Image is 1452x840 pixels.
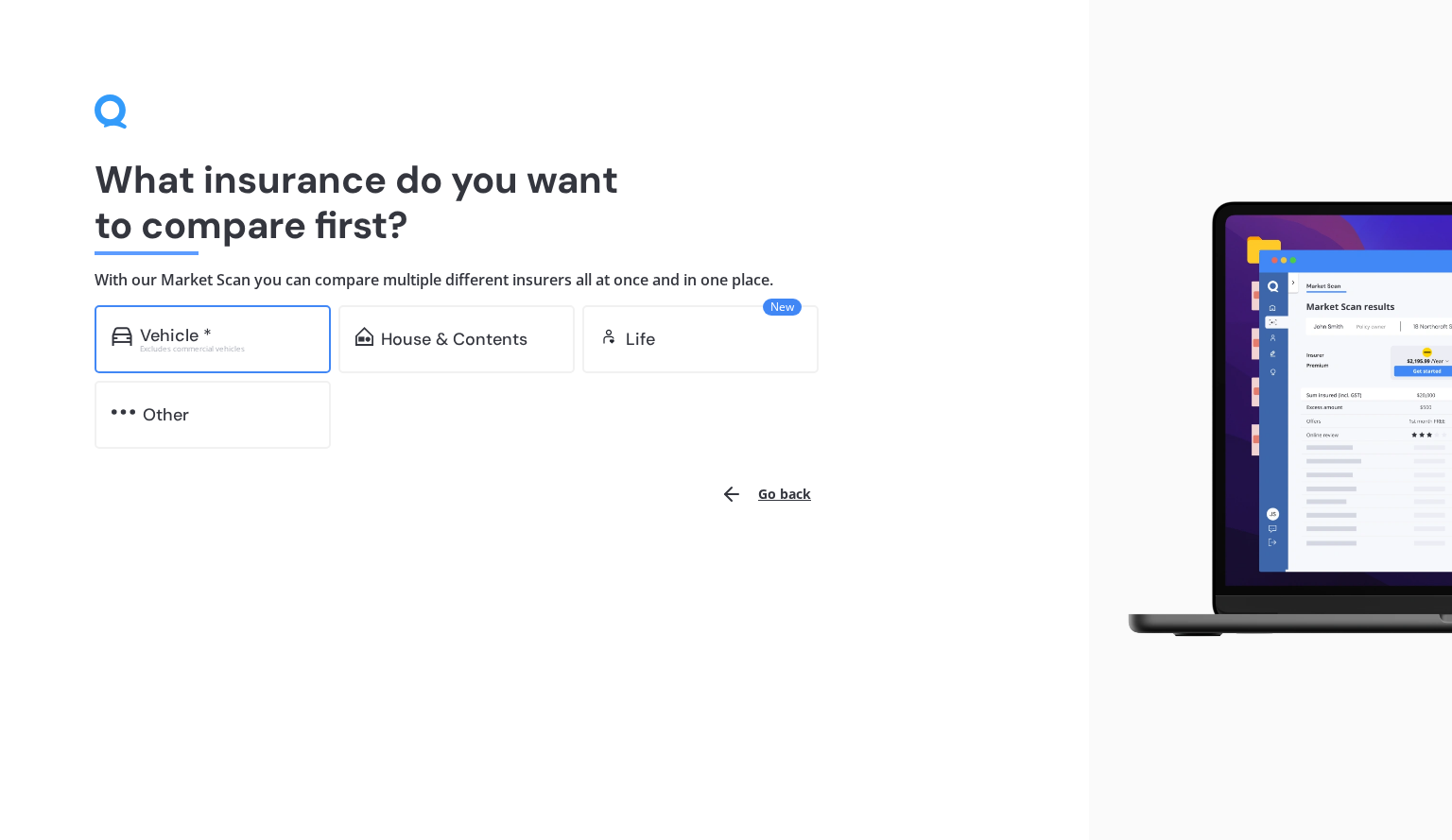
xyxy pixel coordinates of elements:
h1: What insurance do you want to compare first? [95,157,994,248]
span: New [763,299,802,316]
div: Vehicle * [140,326,212,345]
div: Other [143,405,189,424]
div: Excludes commercial vehicles [140,345,314,352]
img: laptop.webp [1104,192,1452,648]
h4: With our Market Scan you can compare multiple different insurers all at once and in one place. [95,270,994,290]
img: car.f15378c7a67c060ca3f3.svg [112,327,132,346]
button: Go back [709,471,822,517]
img: home-and-contents.b802091223b8502ef2dd.svg [355,327,373,346]
img: life.f720d6a2d7cdcd3ad642.svg [599,327,618,346]
img: other.81dba5aafe580aa69f38.svg [112,403,135,421]
div: House & Contents [381,330,527,349]
div: Life [626,330,655,349]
